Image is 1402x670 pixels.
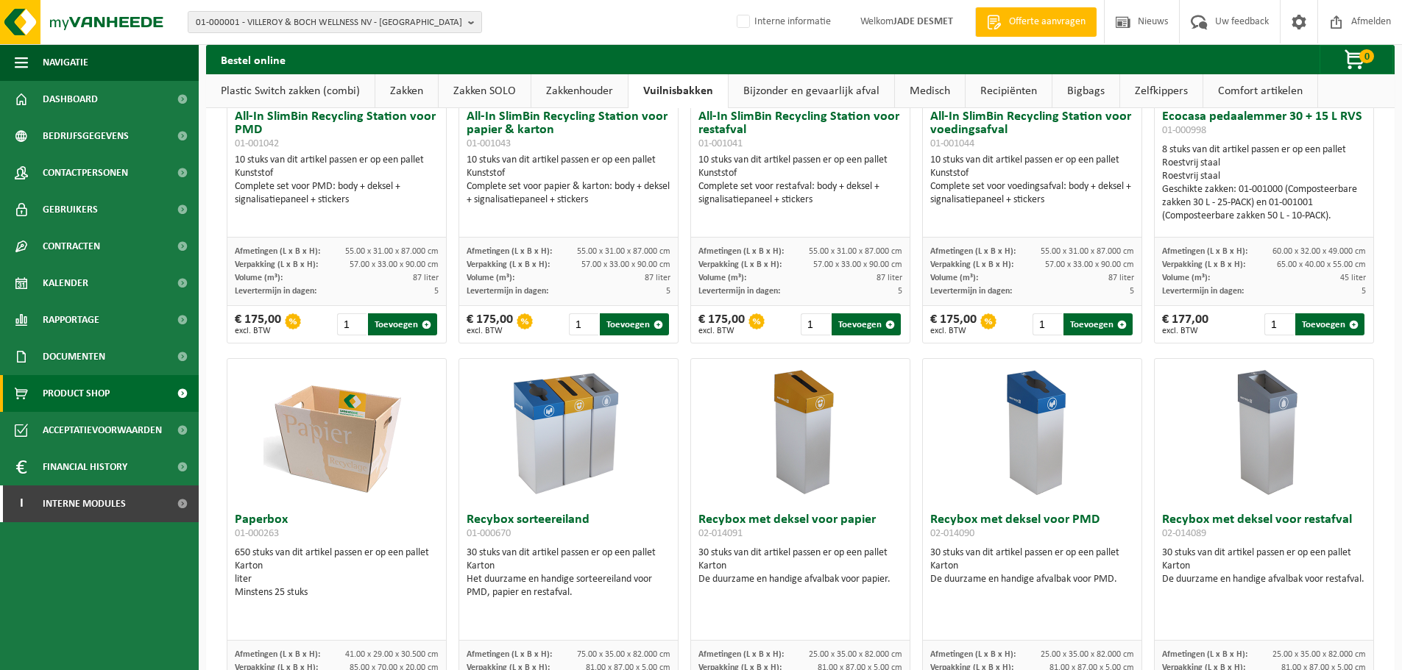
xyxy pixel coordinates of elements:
[1272,650,1366,659] span: 25.00 x 35.00 x 82.000 cm
[235,528,279,539] span: 01-000263
[1277,260,1366,269] span: 65.00 x 40.00 x 55.00 cm
[43,265,88,302] span: Kalender
[698,260,782,269] span: Verpakking (L x B x H):
[581,260,670,269] span: 57.00 x 33.00 x 90.00 cm
[930,274,978,282] span: Volume (m³):
[1041,247,1134,256] span: 55.00 x 31.00 x 87.000 cm
[43,485,126,522] span: Interne modules
[698,313,745,335] div: € 175,00
[1130,287,1134,296] span: 5
[1005,15,1089,29] span: Offerte aanvragen
[43,375,110,412] span: Product Shop
[698,528,743,539] span: 02-014091
[1162,157,1366,170] div: Roestvrij staal
[734,11,831,33] label: Interne informatie
[975,7,1097,37] a: Offerte aanvragen
[1295,313,1364,335] button: Toevoegen
[698,287,780,296] span: Levertermijn in dagen:
[727,359,874,506] img: 02-014091
[467,274,514,282] span: Volume (m³):
[467,573,670,599] div: Het duurzame en handige sorteereiland voor PMD, papier en restafval.
[1108,274,1134,282] span: 87 liter
[832,313,901,335] button: Toevoegen
[698,138,743,149] span: 01-001041
[235,586,439,599] div: Minstens 25 stuks
[368,313,437,335] button: Toevoegen
[1120,74,1203,108] a: Zelfkippers
[698,650,784,659] span: Afmetingen (L x B x H):
[813,260,902,269] span: 57.00 x 33.00 x 90.00 cm
[467,560,670,573] div: Karton
[577,650,670,659] span: 75.00 x 35.00 x 82.000 cm
[930,287,1012,296] span: Levertermijn in dagen:
[1162,143,1366,223] div: 8 stuks van dit artikel passen er op een pallet
[930,546,1134,586] div: 30 stuks van dit artikel passen er op een pallet
[898,287,902,296] span: 5
[531,74,628,108] a: Zakkenhouder
[235,180,439,207] div: Complete set voor PMD: body + deksel + signalisatiepaneel + stickers
[43,81,98,118] span: Dashboard
[1162,513,1366,543] h3: Recybox met deksel voor restafval
[235,287,316,296] span: Levertermijn in dagen:
[467,327,513,335] span: excl. BTW
[43,44,88,81] span: Navigatie
[43,338,105,375] span: Documenten
[930,327,977,335] span: excl. BTW
[698,560,902,573] div: Karton
[337,313,367,335] input: 1
[1052,74,1119,108] a: Bigbags
[345,247,439,256] span: 55.00 x 31.00 x 87.000 cm
[930,560,1134,573] div: Karton
[235,274,283,282] span: Volume (m³):
[569,313,599,335] input: 1
[235,110,439,150] h3: All-In SlimBin Recycling Station voor PMD
[235,546,439,599] div: 650 stuks van dit artikel passen er op een pallet
[1162,183,1366,223] div: Geschikte zakken: 01-001000 (Composteerbare zakken 30 L - 25-PACK) en 01-001001 (Composteerbare z...
[1162,125,1206,136] span: 01-000998
[698,167,902,180] div: Kunststof
[629,74,728,108] a: Vuilnisbakken
[43,191,98,228] span: Gebruikers
[235,167,439,180] div: Kunststof
[467,167,670,180] div: Kunststof
[43,118,129,154] span: Bedrijfsgegevens
[698,513,902,543] h3: Recybox met deksel voor papier
[206,74,375,108] a: Plastic Switch zakken (combi)
[467,110,670,150] h3: All-In SlimBin Recycling Station voor papier & karton
[600,313,669,335] button: Toevoegen
[1203,74,1317,108] a: Comfort artikelen
[467,154,670,207] div: 10 stuks van dit artikel passen er op een pallet
[1162,327,1208,335] span: excl. BTW
[1162,170,1366,183] div: Roestvrij staal
[895,74,965,108] a: Medisch
[801,313,831,335] input: 1
[698,180,902,207] div: Complete set voor restafval: body + deksel + signalisatiepaneel + stickers
[43,302,99,338] span: Rapportage
[966,74,1052,108] a: Recipiënten
[43,449,127,485] span: Financial History
[1162,573,1366,586] div: De duurzame en handige afvalbak voor restafval.
[434,287,439,296] span: 5
[1320,45,1393,74] button: 0
[930,180,1134,207] div: Complete set voor voedingsafval: body + deksel + signalisatiepaneel + stickers
[235,650,320,659] span: Afmetingen (L x B x H):
[1362,287,1366,296] span: 5
[1162,650,1247,659] span: Afmetingen (L x B x H):
[809,650,902,659] span: 25.00 x 35.00 x 82.000 cm
[1041,650,1134,659] span: 25.00 x 35.00 x 82.000 cm
[467,513,670,543] h3: Recybox sorteereiland
[930,528,974,539] span: 02-014090
[206,45,300,74] h2: Bestel online
[467,247,552,256] span: Afmetingen (L x B x H):
[930,154,1134,207] div: 10 stuks van dit artikel passen er op een pallet
[235,327,281,335] span: excl. BTW
[1162,287,1244,296] span: Levertermijn in dagen:
[729,74,894,108] a: Bijzonder en gevaarlijk afval
[467,313,513,335] div: € 175,00
[467,287,548,296] span: Levertermijn in dagen:
[467,138,511,149] span: 01-001043
[235,313,281,335] div: € 175,00
[43,228,100,265] span: Contracten
[698,573,902,586] div: De duurzame en handige afvalbak voor papier.
[350,260,439,269] span: 57.00 x 33.00 x 90.00 cm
